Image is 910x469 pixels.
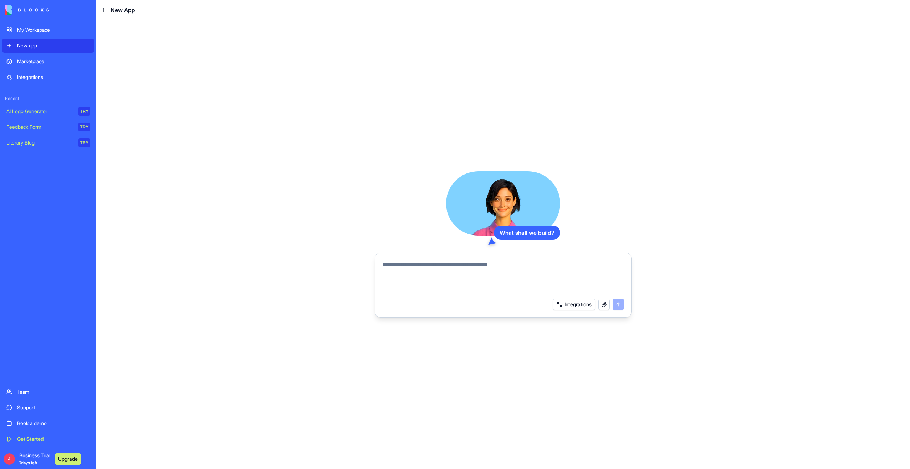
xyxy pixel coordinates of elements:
[78,138,90,147] div: TRY
[19,460,37,465] span: 7 days left
[494,226,560,240] div: What shall we build?
[111,6,135,14] span: New App
[5,5,49,15] img: logo
[17,404,90,411] div: Support
[2,432,94,446] a: Get Started
[2,23,94,37] a: My Workspace
[2,54,94,69] a: Marketplace
[553,299,595,310] button: Integrations
[2,400,94,415] a: Support
[19,452,50,466] span: Business Trial
[2,70,94,84] a: Integrations
[6,108,73,115] div: AI Logo Generator
[78,123,90,131] div: TRY
[17,74,90,81] div: Integrations
[2,39,94,53] a: New app
[2,385,94,399] a: Team
[17,26,90,34] div: My Workspace
[6,123,73,131] div: Feedback Form
[4,453,15,465] span: A
[2,120,94,134] a: Feedback FormTRY
[17,388,90,395] div: Team
[17,435,90,443] div: Get Started
[55,453,81,465] button: Upgrade
[2,136,94,150] a: Literary BlogTRY
[17,420,90,427] div: Book a demo
[6,139,73,146] div: Literary Blog
[17,58,90,65] div: Marketplace
[2,96,94,101] span: Recent
[2,104,94,118] a: AI Logo GeneratorTRY
[17,42,90,49] div: New app
[78,107,90,116] div: TRY
[2,416,94,430] a: Book a demo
